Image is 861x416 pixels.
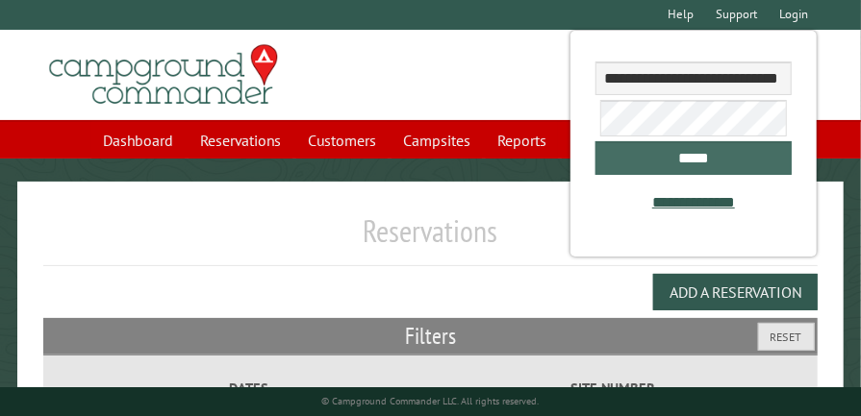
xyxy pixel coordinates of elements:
[653,274,818,310] button: Add a Reservation
[486,122,558,159] a: Reports
[43,212,819,265] h1: Reservations
[322,395,540,407] small: © Campground Commander LLC. All rights reserved.
[562,122,636,159] a: Account
[189,122,292,159] a: Reservations
[43,318,819,355] h2: Filters
[392,122,482,159] a: Campsites
[758,323,815,351] button: Reset
[43,37,284,112] img: Campground Commander
[69,378,427,400] label: Dates
[91,122,185,159] a: Dashboard
[434,378,792,400] label: Site Number
[296,122,388,159] a: Customers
